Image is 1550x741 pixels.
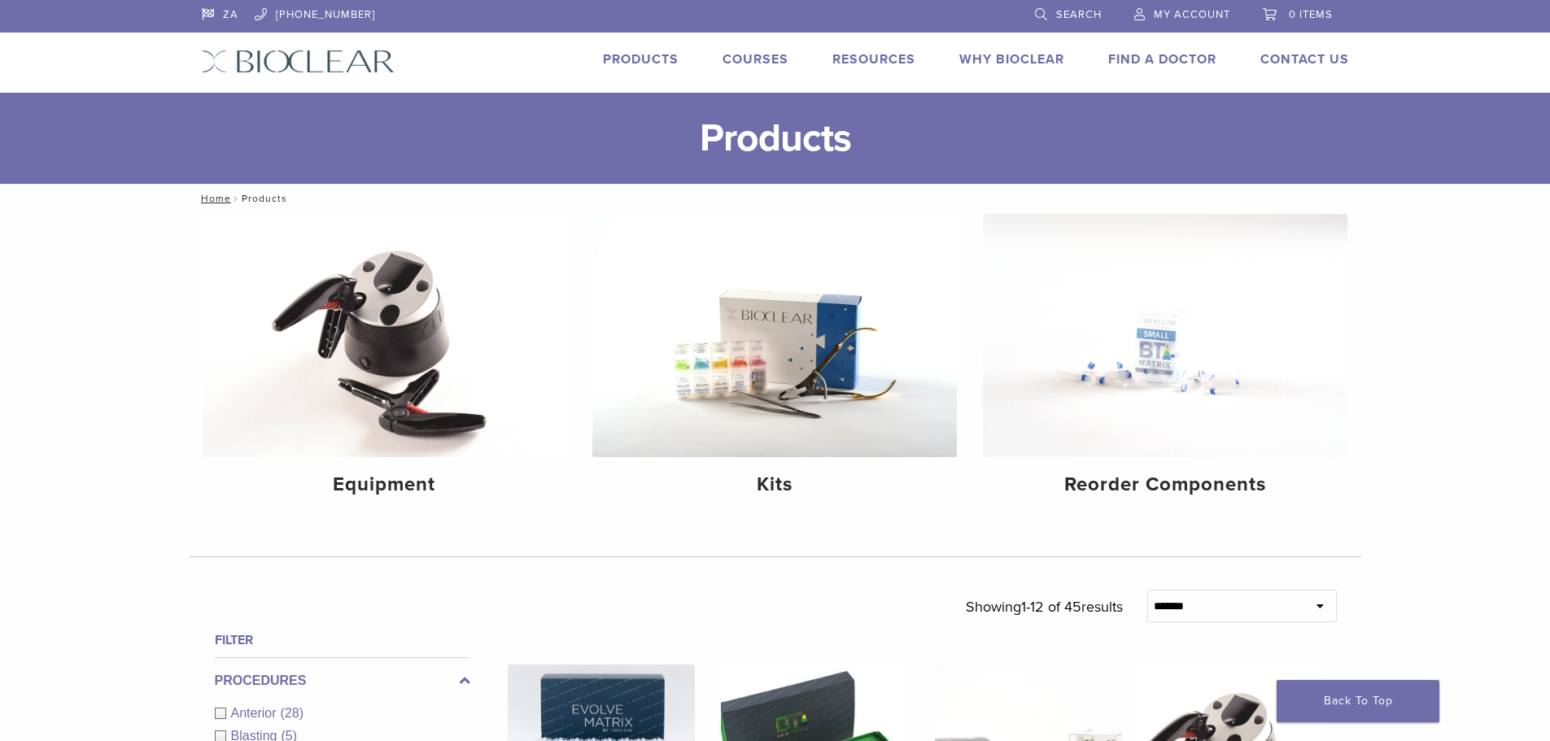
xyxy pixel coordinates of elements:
[231,706,281,720] span: Anterior
[1277,680,1439,722] a: Back To Top
[996,470,1334,499] h4: Reorder Components
[966,590,1123,624] p: Showing results
[1154,8,1230,21] span: My Account
[1289,8,1333,21] span: 0 items
[215,630,470,650] h4: Filter
[1056,8,1102,21] span: Search
[203,214,567,510] a: Equipment
[281,706,303,720] span: (28)
[605,470,944,499] h4: Kits
[1108,51,1216,68] a: Find A Doctor
[959,51,1064,68] a: Why Bioclear
[983,214,1347,510] a: Reorder Components
[202,50,395,73] img: Bioclear
[1260,51,1349,68] a: Contact Us
[196,193,231,204] a: Home
[1021,598,1081,616] span: 1-12 of 45
[592,214,957,457] img: Kits
[190,184,1361,213] nav: Products
[983,214,1347,457] img: Reorder Components
[592,214,957,510] a: Kits
[603,51,679,68] a: Products
[216,470,554,499] h4: Equipment
[215,671,470,691] label: Procedures
[203,214,567,457] img: Equipment
[832,51,915,68] a: Resources
[723,51,788,68] a: Courses
[231,194,242,203] span: /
